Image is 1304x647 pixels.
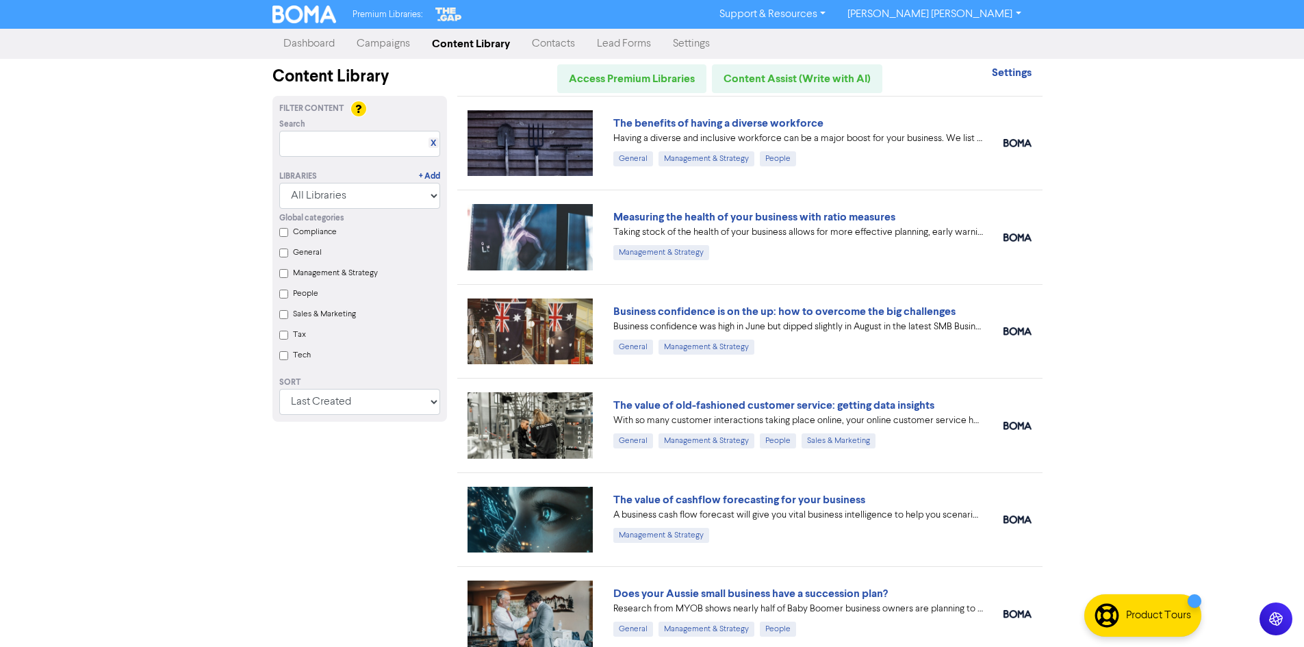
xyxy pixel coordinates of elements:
div: Having a diverse and inclusive workforce can be a major boost for your business. We list four of ... [613,131,983,146]
a: Settings [992,68,1032,79]
span: Premium Libraries: [353,10,422,19]
div: Management & Strategy [613,528,709,543]
a: Lead Forms [586,30,662,58]
img: boma [1003,139,1032,147]
a: Campaigns [346,30,421,58]
div: Management & Strategy [659,340,754,355]
div: Global categories [279,212,440,225]
label: Sales & Marketing [293,308,356,320]
a: Contacts [521,30,586,58]
div: General [613,622,653,637]
a: Measuring the health of your business with ratio measures [613,210,895,224]
label: Tech [293,349,311,361]
div: People [760,433,796,448]
img: boma [1003,422,1032,430]
div: With so many customer interactions taking place online, your online customer service has to be fi... [613,414,983,428]
a: + Add [419,170,440,183]
img: boma [1003,327,1032,335]
div: Filter Content [279,103,440,115]
a: The value of cashflow forecasting for your business [613,493,865,507]
a: Settings [662,30,721,58]
div: Libraries [279,170,317,183]
img: The Gap [433,5,463,23]
label: Compliance [293,226,337,238]
a: The value of old-fashioned customer service: getting data insights [613,398,934,412]
iframe: Chat Widget [1236,581,1304,647]
label: People [293,288,318,300]
span: Search [279,118,305,131]
img: boma [1003,610,1032,618]
div: General [613,433,653,448]
strong: Settings [992,66,1032,79]
div: Taking stock of the health of your business allows for more effective planning, early warning abo... [613,225,983,240]
a: Does your Aussie small business have a succession plan? [613,587,888,600]
div: General [613,151,653,166]
div: People [760,151,796,166]
a: Access Premium Libraries [557,64,706,93]
a: [PERSON_NAME] [PERSON_NAME] [836,3,1032,25]
div: Research from MYOB shows nearly half of Baby Boomer business owners are planning to exit in the n... [613,602,983,616]
a: Dashboard [272,30,346,58]
a: Support & Resources [708,3,836,25]
a: Content Assist (Write with AI) [712,64,882,93]
div: People [760,622,796,637]
a: The benefits of having a diverse workforce [613,116,823,130]
div: General [613,340,653,355]
div: A business cash flow forecast will give you vital business intelligence to help you scenario-plan... [613,508,983,522]
img: BOMA Logo [272,5,337,23]
div: Management & Strategy [659,151,754,166]
div: Content Library [272,64,447,89]
label: Management & Strategy [293,267,378,279]
a: Business confidence is on the up: how to overcome the big challenges [613,305,956,318]
div: Sort [279,377,440,389]
img: boma_accounting [1003,516,1032,524]
div: Management & Strategy [613,245,709,260]
div: Management & Strategy [659,622,754,637]
div: Management & Strategy [659,433,754,448]
a: X [431,138,436,149]
label: General [293,246,322,259]
div: Business confidence was high in June but dipped slightly in August in the latest SMB Business Ins... [613,320,983,334]
label: Tax [293,329,306,341]
img: boma_accounting [1003,233,1032,242]
div: Sales & Marketing [802,433,875,448]
a: Content Library [421,30,521,58]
